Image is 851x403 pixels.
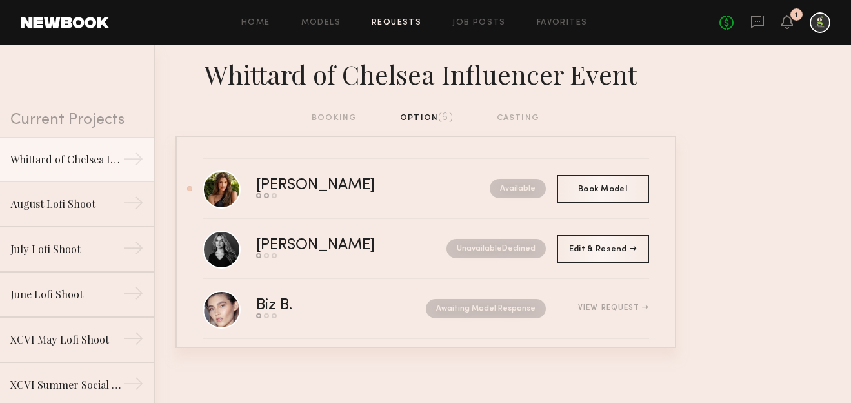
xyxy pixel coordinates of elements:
[256,298,359,313] div: Biz B.
[203,219,649,279] a: [PERSON_NAME]UnavailableDeclined
[795,12,798,19] div: 1
[426,299,546,318] nb-request-status: Awaiting Model Response
[203,159,649,219] a: [PERSON_NAME]Available
[578,304,648,312] div: View Request
[537,19,588,27] a: Favorites
[10,332,123,347] div: XCVI May Lofi Shoot
[123,283,144,309] div: →
[203,279,649,339] a: Biz B.Awaiting Model ResponseView Request
[10,152,123,167] div: Whittard of Chelsea Influencer Event
[10,242,123,257] div: July Lofi Shoot
[490,179,546,198] nb-request-status: Available
[10,287,123,302] div: June Lofi Shoot
[241,19,270,27] a: Home
[578,185,627,193] span: Book Model
[175,56,676,90] div: Whittard of Chelsea Influencer Event
[123,192,144,218] div: →
[123,373,144,399] div: →
[10,196,123,212] div: August Lofi Shoot
[256,178,432,193] div: [PERSON_NAME]
[372,19,421,27] a: Requests
[123,238,144,263] div: →
[452,19,506,27] a: Job Posts
[301,19,341,27] a: Models
[256,238,411,253] div: [PERSON_NAME]
[123,328,144,354] div: →
[569,245,636,253] span: Edit & Resend
[123,149,144,174] div: →
[446,239,546,258] nb-request-status: Unavailable Declined
[10,377,123,393] div: XCVI Summer Social Shoot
